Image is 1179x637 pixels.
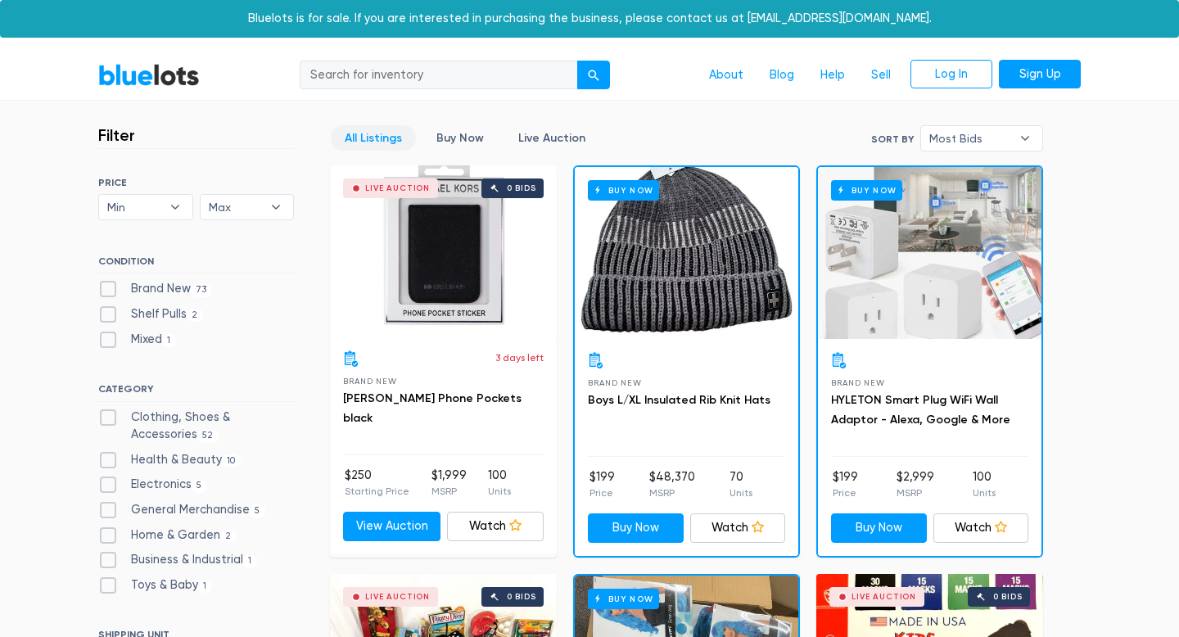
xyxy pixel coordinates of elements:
label: Sort By [871,132,914,147]
h6: PRICE [98,177,294,188]
div: 0 bids [507,593,536,601]
b: ▾ [1008,126,1042,151]
span: 2 [220,530,237,543]
a: About [696,60,757,91]
a: BlueLots [98,63,200,87]
span: Brand New [588,378,641,387]
label: Clothing, Shoes & Accessories [98,409,294,444]
span: 2 [187,309,203,322]
h6: CONDITION [98,255,294,273]
li: $199 [833,468,858,501]
a: Buy Now [831,513,927,543]
a: Log In [910,60,992,89]
label: Home & Garden [98,526,237,544]
h6: Buy Now [831,180,902,201]
li: $250 [345,467,409,499]
label: Mixed [98,331,176,349]
p: Units [973,486,996,500]
a: Watch [447,512,544,541]
a: Watch [933,513,1029,543]
li: 100 [488,467,511,499]
span: 1 [198,580,212,593]
li: 70 [730,468,752,501]
p: 3 days left [495,350,544,365]
a: Buy Now [588,513,684,543]
span: Max [209,195,263,219]
input: Search for inventory [300,61,578,90]
label: Health & Beauty [98,451,241,469]
p: Units [730,486,752,500]
li: 100 [973,468,996,501]
a: All Listings [331,125,416,151]
b: ▾ [259,195,293,219]
li: $2,999 [897,468,934,501]
span: Min [107,195,161,219]
div: 0 bids [507,184,536,192]
h6: Buy Now [588,589,659,609]
li: $199 [589,468,615,501]
b: ▾ [158,195,192,219]
a: Blog [757,60,807,91]
div: Live Auction [851,593,916,601]
label: Brand New [98,280,212,298]
p: Price [833,486,858,500]
a: [PERSON_NAME] Phone Pockets black [343,391,522,425]
span: Brand New [343,377,396,386]
span: Brand New [831,378,884,387]
h6: Buy Now [588,180,659,201]
h3: Filter [98,125,135,145]
span: 10 [222,454,241,468]
div: Live Auction [365,593,430,601]
a: Boys L/XL Insulated Rib Knit Hats [588,393,770,407]
a: Help [807,60,858,91]
span: 1 [243,555,257,568]
a: Live Auction [504,125,599,151]
a: Buy Now [422,125,498,151]
span: 1 [162,334,176,347]
span: Most Bids [929,126,1011,151]
p: MSRP [897,486,934,500]
a: Sign Up [999,60,1081,89]
a: HYLETON Smart Plug WiFi Wall Adaptor - Alexa, Google & More [831,393,1010,427]
a: Buy Now [575,167,798,339]
p: Starting Price [345,484,409,499]
div: Live Auction [365,184,430,192]
label: General Merchandise [98,501,265,519]
label: Shelf Pulls [98,305,203,323]
span: 5 [192,480,207,493]
li: $48,370 [649,468,695,501]
a: View Auction [343,512,440,541]
span: 5 [250,504,265,517]
div: 0 bids [993,593,1023,601]
p: MSRP [431,484,467,499]
p: Units [488,484,511,499]
a: Live Auction 0 bids [330,165,557,337]
label: Business & Industrial [98,551,257,569]
h6: CATEGORY [98,383,294,401]
a: Buy Now [818,167,1041,339]
p: Price [589,486,615,500]
span: 52 [197,430,219,443]
label: Toys & Baby [98,576,212,594]
a: Sell [858,60,904,91]
a: Watch [690,513,786,543]
span: 73 [191,284,212,297]
p: MSRP [649,486,695,500]
li: $1,999 [431,467,467,499]
label: Electronics [98,476,207,494]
